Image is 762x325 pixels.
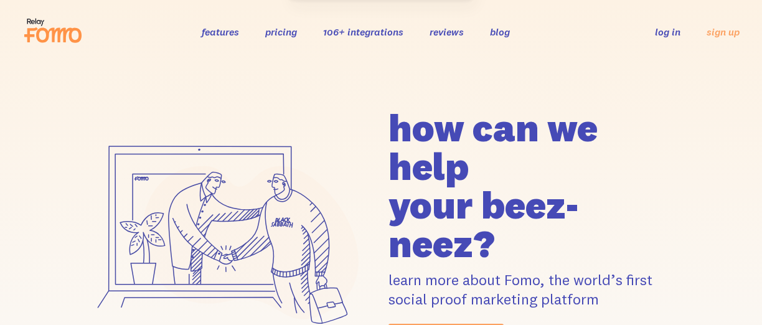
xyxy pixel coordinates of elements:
[388,108,680,263] h1: how can we help your beez-neez?
[388,270,680,309] p: learn more about Fomo, the world’s first social proof marketing platform
[430,26,464,38] a: reviews
[655,26,680,38] a: log in
[707,26,740,39] a: sign up
[490,26,510,38] a: blog
[265,26,297,38] a: pricing
[202,26,239,38] a: features
[323,26,403,38] a: 106+ integrations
